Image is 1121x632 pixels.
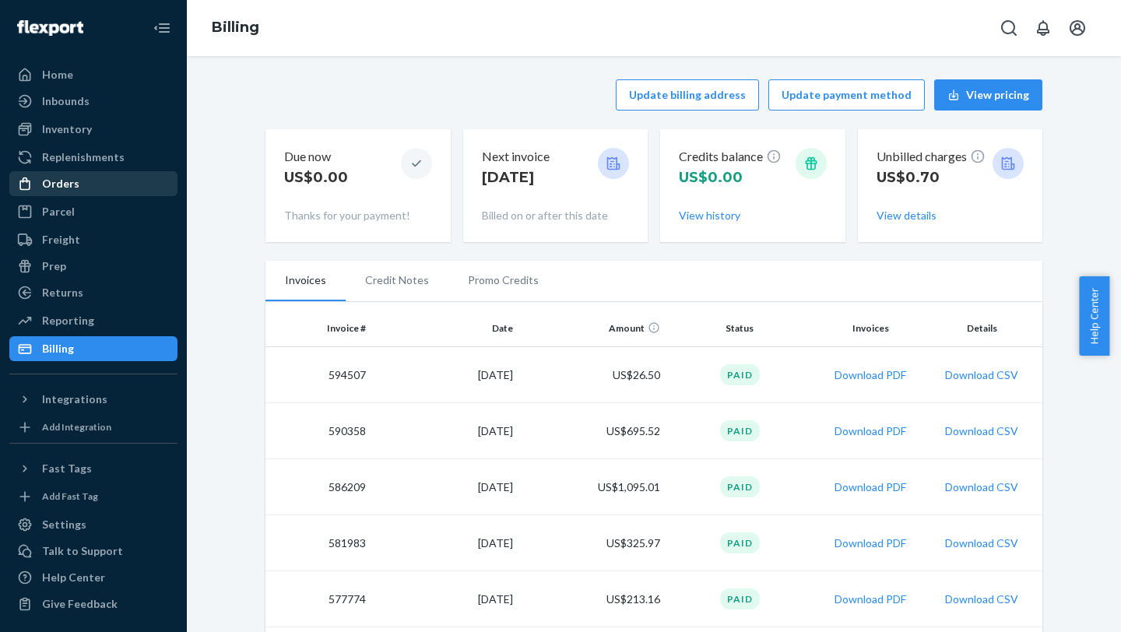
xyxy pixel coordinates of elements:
[9,280,177,305] a: Returns
[9,539,177,564] a: Talk to Support
[42,313,94,328] div: Reporting
[9,62,177,87] a: Home
[519,347,666,403] td: US$26.50
[9,336,177,361] a: Billing
[519,403,666,459] td: US$695.52
[519,571,666,627] td: US$213.16
[482,148,550,166] p: Next invoice
[265,347,372,403] td: 594507
[679,169,743,186] span: US$0.00
[372,347,519,403] td: [DATE]
[835,367,906,383] button: Download PDF
[720,364,760,385] div: Paid
[265,571,372,627] td: 577774
[42,285,83,300] div: Returns
[928,310,1042,347] th: Details
[42,517,86,532] div: Settings
[9,89,177,114] a: Inbounds
[42,258,66,274] div: Prep
[877,148,986,166] p: Unbilled charges
[42,596,118,612] div: Give Feedback
[835,423,906,439] button: Download PDF
[519,515,666,571] td: US$325.97
[934,79,1042,111] button: View pricing
[9,487,177,506] a: Add Fast Tag
[42,121,92,137] div: Inventory
[945,592,1018,607] button: Download CSV
[519,459,666,515] td: US$1,095.01
[9,308,177,333] a: Reporting
[284,148,348,166] p: Due now
[720,588,760,609] div: Paid
[42,204,75,219] div: Parcel
[42,341,74,356] div: Billing
[212,19,259,36] a: Billing
[1079,276,1109,356] button: Help Center
[199,5,272,51] ol: breadcrumbs
[42,391,107,407] div: Integrations
[42,67,73,83] div: Home
[1028,12,1059,44] button: Open notifications
[42,461,92,476] div: Fast Tags
[42,420,111,434] div: Add Integration
[9,117,177,142] a: Inventory
[372,310,519,347] th: Date
[42,232,80,248] div: Freight
[1062,12,1093,44] button: Open account menu
[9,199,177,224] a: Parcel
[877,167,986,188] p: US$0.70
[42,570,105,585] div: Help Center
[42,490,98,503] div: Add Fast Tag
[372,515,519,571] td: [DATE]
[482,167,550,188] p: [DATE]
[519,310,666,347] th: Amount
[42,149,125,165] div: Replenishments
[9,565,177,590] a: Help Center
[448,261,558,300] li: Promo Credits
[265,515,372,571] td: 581983
[9,456,177,481] button: Fast Tags
[42,176,79,191] div: Orders
[835,479,906,495] button: Download PDF
[146,12,177,44] button: Close Navigation
[346,261,448,300] li: Credit Notes
[284,208,432,223] p: Thanks for your payment!
[9,254,177,279] a: Prep
[720,532,760,553] div: Paid
[42,93,90,109] div: Inbounds
[265,403,372,459] td: 590358
[17,20,83,36] img: Flexport logo
[768,79,925,111] button: Update payment method
[945,479,1018,495] button: Download CSV
[372,459,519,515] td: [DATE]
[482,208,630,223] p: Billed on or after this date
[265,261,346,301] li: Invoices
[284,167,348,188] p: US$0.00
[945,367,1018,383] button: Download CSV
[42,543,123,559] div: Talk to Support
[835,535,906,551] button: Download PDF
[9,171,177,196] a: Orders
[265,459,372,515] td: 586209
[720,476,760,497] div: Paid
[265,310,372,347] th: Invoice #
[945,423,1018,439] button: Download CSV
[877,208,937,223] button: View details
[9,387,177,412] button: Integrations
[679,148,782,166] p: Credits balance
[372,403,519,459] td: [DATE]
[993,12,1024,44] button: Open Search Box
[372,571,519,627] td: [DATE]
[9,227,177,252] a: Freight
[720,420,760,441] div: Paid
[9,512,177,537] a: Settings
[679,208,740,223] button: View history
[835,592,906,607] button: Download PDF
[666,310,814,347] th: Status
[9,418,177,437] a: Add Integration
[814,310,928,347] th: Invoices
[9,145,177,170] a: Replenishments
[9,592,177,616] button: Give Feedback
[945,535,1018,551] button: Download CSV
